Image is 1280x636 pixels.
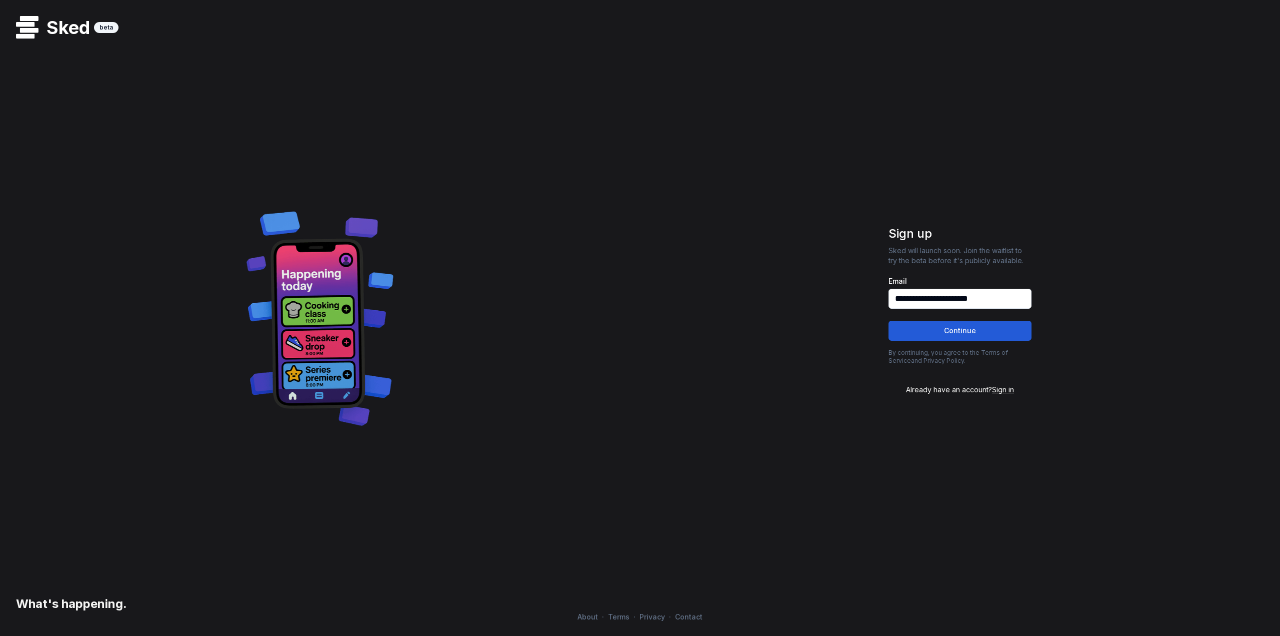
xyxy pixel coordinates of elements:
a: Privacy [635,612,669,621]
div: beta [94,22,118,33]
div: Already have an account? [888,385,1031,395]
a: About [573,612,602,621]
h1: Sked [38,18,94,38]
p: By continuing, you agree to the and . [888,349,1031,365]
a: Contact [671,612,706,621]
img: logo [16,16,38,39]
span: Sign in [992,385,1014,394]
h1: Sign up [888,226,1031,242]
h3: What's happening. [12,596,127,612]
button: Continue [888,321,1031,341]
a: Terms [604,612,633,621]
img: Decorative [241,199,399,436]
label: Email [888,278,1031,285]
a: Privacy Policy [923,357,964,364]
a: Terms of Service [888,349,1008,364]
p: Sked will launch soon. Join the waitlist to try the beta before it's publicly available. [888,246,1031,266]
